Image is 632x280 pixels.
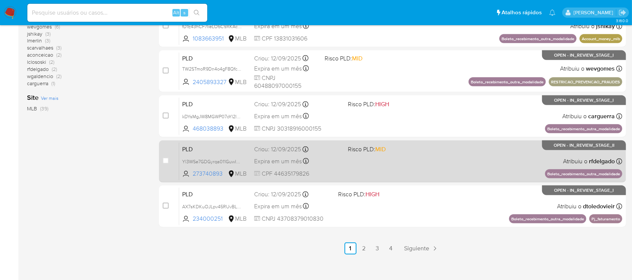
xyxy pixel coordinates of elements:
span: Atalhos rápidos [502,9,542,17]
p: weverton.gomes@mercadopago.com.br [574,9,616,16]
button: search-icon [189,8,204,18]
span: 3.160.0 [616,18,628,24]
span: Alt [173,9,179,16]
a: Sair [619,9,626,17]
a: Notificações [549,9,556,16]
span: s [183,9,186,16]
input: Pesquise usuários ou casos... [27,8,207,18]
